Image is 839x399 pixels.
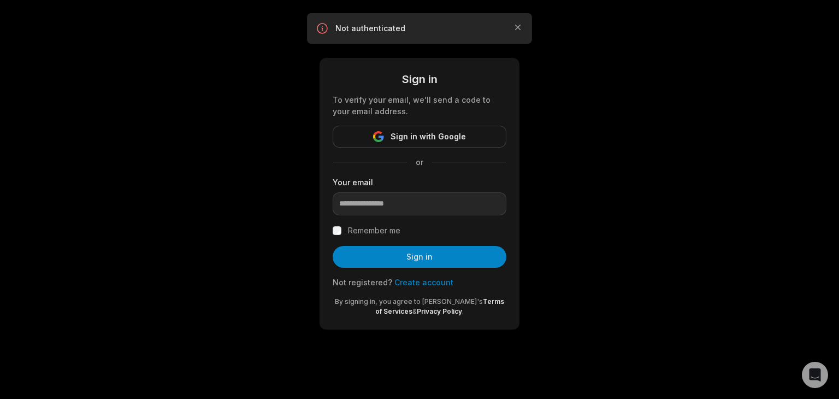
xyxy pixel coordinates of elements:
a: Create account [394,278,453,287]
div: Sign in [333,71,506,87]
div: Open Intercom Messenger [802,362,828,388]
div: To verify your email, we'll send a code to your email address. [333,94,506,117]
label: Your email [333,177,506,188]
span: or [407,156,432,168]
label: Remember me [348,224,400,237]
button: Sign in [333,246,506,268]
button: Sign in with Google [333,126,506,148]
span: & [412,307,417,315]
a: Terms of Services [375,297,504,315]
span: Sign in with Google [391,130,466,143]
p: Not authenticated [335,23,504,34]
span: Not registered? [333,278,392,287]
span: . [462,307,464,315]
a: Privacy Policy [417,307,462,315]
span: By signing in, you agree to [PERSON_NAME]'s [335,297,483,306]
